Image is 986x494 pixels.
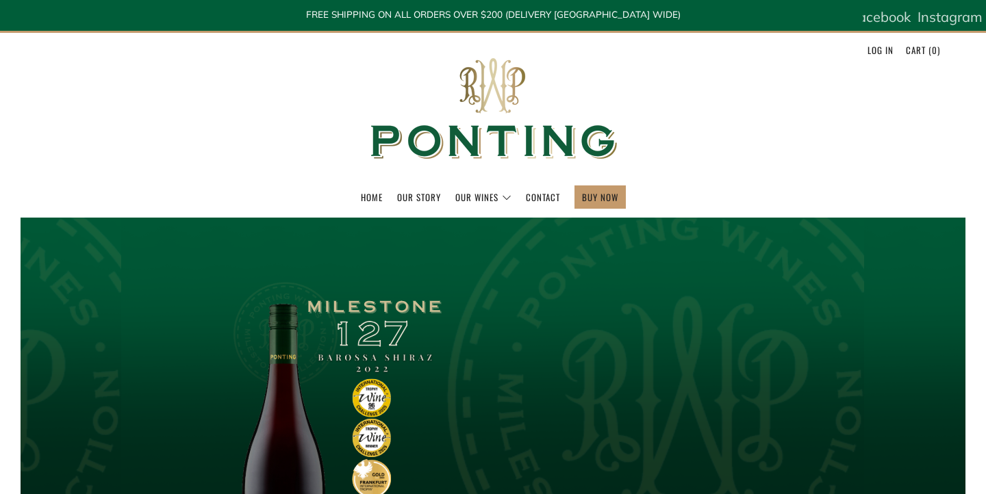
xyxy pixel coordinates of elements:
[582,186,618,208] a: BUY NOW
[455,186,511,208] a: Our Wines
[906,39,940,61] a: Cart (0)
[356,33,630,185] img: Ponting Wines
[932,43,937,57] span: 0
[918,3,983,31] a: Instagram
[868,39,894,61] a: Log in
[361,186,383,208] a: Home
[526,186,560,208] a: Contact
[850,8,911,25] span: Facebook
[918,8,983,25] span: Instagram
[850,3,911,31] a: Facebook
[397,186,441,208] a: Our Story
